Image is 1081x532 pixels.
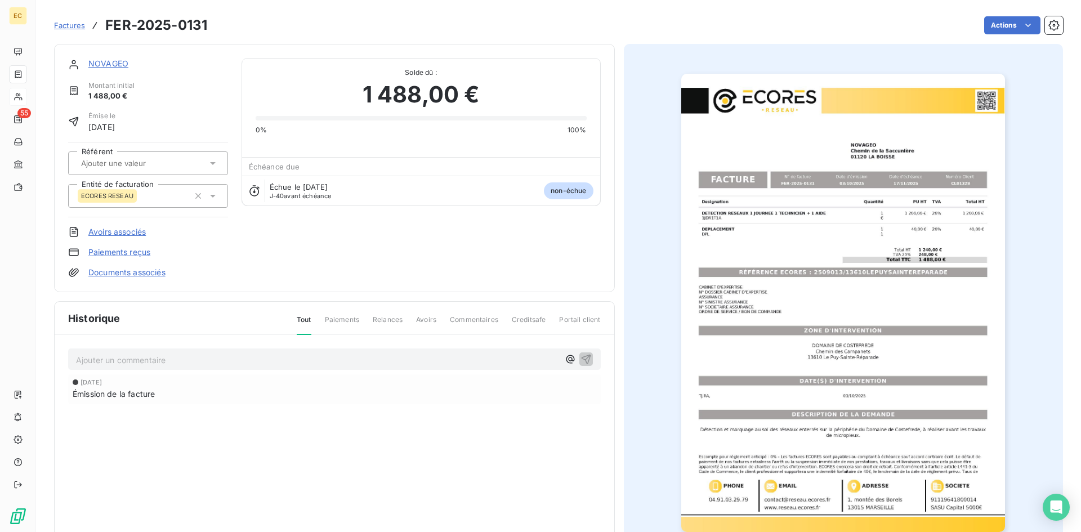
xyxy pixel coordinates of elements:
[256,68,587,78] span: Solde dû :
[9,507,27,525] img: Logo LeanPay
[363,78,480,111] span: 1 488,00 €
[297,315,311,335] span: Tout
[54,21,85,30] span: Factures
[256,125,267,135] span: 0%
[1043,494,1070,521] div: Open Intercom Messenger
[17,108,31,118] span: 55
[270,193,332,199] span: avant échéance
[80,158,193,168] input: Ajouter une valeur
[88,81,135,91] span: Montant initial
[68,311,120,326] span: Historique
[270,192,284,200] span: J-40
[9,7,27,25] div: EC
[73,388,155,400] span: Émission de la facture
[88,226,146,238] a: Avoirs associés
[416,315,436,334] span: Avoirs
[450,315,498,334] span: Commentaires
[681,74,1005,532] img: invoice_thumbnail
[88,247,150,258] a: Paiements reçus
[88,111,115,121] span: Émise le
[984,16,1040,34] button: Actions
[512,315,546,334] span: Creditsafe
[105,15,207,35] h3: FER-2025-0131
[81,379,102,386] span: [DATE]
[270,182,328,191] span: Échue le [DATE]
[568,125,587,135] span: 100%
[88,91,135,102] span: 1 488,00 €
[373,315,403,334] span: Relances
[88,267,166,278] a: Documents associés
[249,162,300,171] span: Échéance due
[325,315,359,334] span: Paiements
[81,193,133,199] span: ECORES RESEAU
[88,59,128,68] a: NOVAGEO
[544,182,593,199] span: non-échue
[54,20,85,31] a: Factures
[88,121,115,133] span: [DATE]
[559,315,600,334] span: Portail client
